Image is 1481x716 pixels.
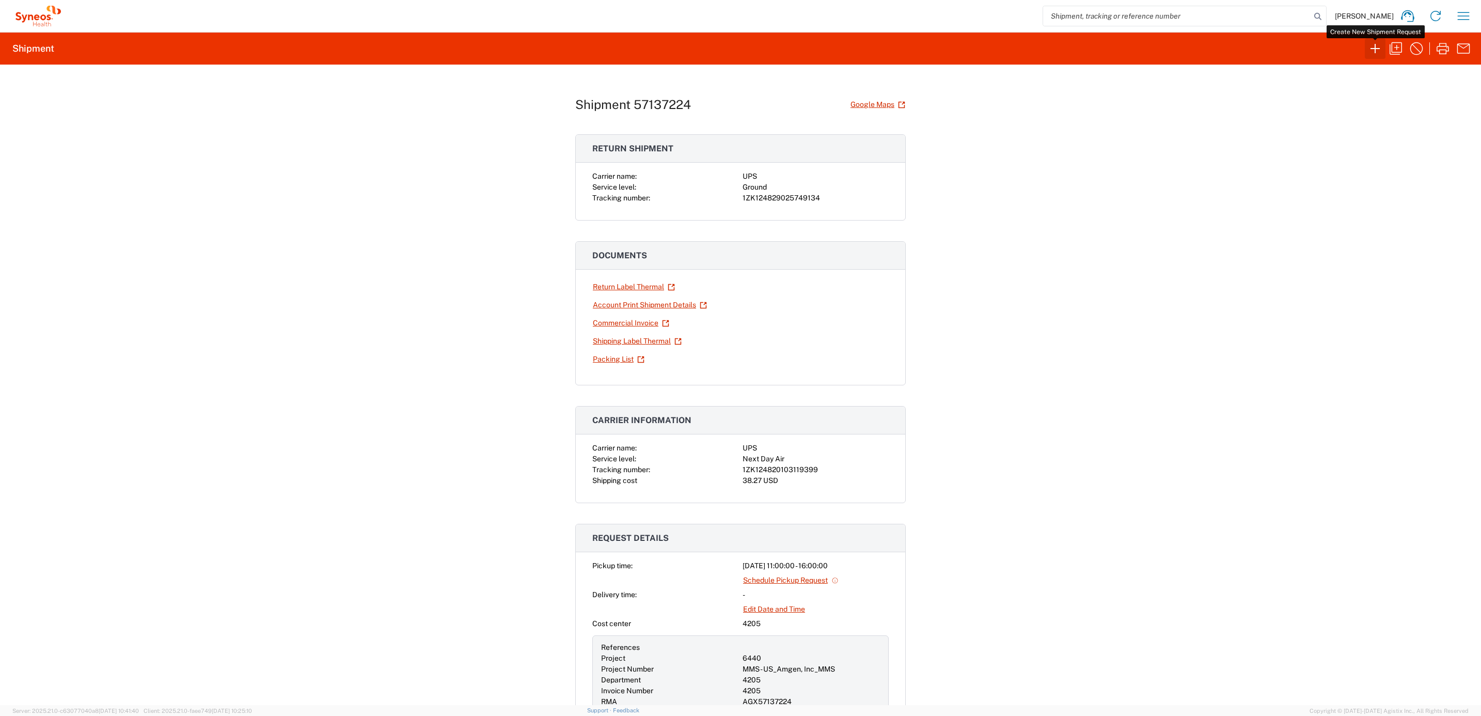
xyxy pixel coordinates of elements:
[144,708,252,714] span: Client: 2025.21.0-faee749
[592,332,682,350] a: Shipping Label Thermal
[601,686,738,696] div: Invoice Number
[587,707,613,713] a: Support
[592,415,691,425] span: Carrier information
[850,96,906,114] a: Google Maps
[592,444,637,452] span: Carrier name:
[99,708,139,714] span: [DATE] 10:41:40
[592,172,637,180] span: Carrier name:
[592,278,675,296] a: Return Label Thermal
[743,171,889,182] div: UPS
[743,589,889,600] div: -
[592,194,650,202] span: Tracking number:
[743,561,889,571] div: [DATE] 11:00:00 - 16:00:00
[1310,706,1469,715] span: Copyright © [DATE]-[DATE] Agistix Inc., All Rights Reserved
[1335,11,1394,21] span: [PERSON_NAME]
[212,708,252,714] span: [DATE] 10:25:10
[592,562,633,570] span: Pickup time:
[743,475,889,486] div: 38.27 USD
[601,675,738,686] div: Department
[592,314,670,332] a: Commercial Invoice
[743,454,889,464] div: Next Day Air
[592,455,636,463] span: Service level:
[575,97,691,112] h1: Shipment 57137224
[1043,6,1311,26] input: Shipment, tracking or reference number
[601,643,640,651] span: References
[592,296,707,314] a: Account Print Shipment Details
[743,696,880,707] div: AGX57137224
[592,183,636,191] span: Service level:
[743,600,806,618] a: Edit Date and Time
[743,182,889,193] div: Ground
[743,443,889,454] div: UPS
[592,619,631,628] span: Cost center
[592,476,637,485] span: Shipping cost
[592,144,673,153] span: Return shipment
[601,653,738,664] div: Project
[12,708,139,714] span: Server: 2025.21.0-c63077040a8
[601,696,738,707] div: RMA
[592,533,669,543] span: Request details
[601,664,738,675] div: Project Number
[613,707,639,713] a: Feedback
[743,653,880,664] div: 6440
[743,675,880,686] div: 4205
[743,571,839,589] a: Schedule Pickup Request
[592,350,645,368] a: Packing List
[592,465,650,474] span: Tracking number:
[743,664,880,675] div: MMS - US_Amgen, Inc_MMS
[743,686,880,696] div: 4205
[743,618,889,629] div: 4205
[743,464,889,475] div: 1ZK124820103119399
[743,193,889,204] div: 1ZK124829025749134
[592,590,637,599] span: Delivery time:
[592,251,647,260] span: Documents
[12,42,54,55] h2: Shipment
